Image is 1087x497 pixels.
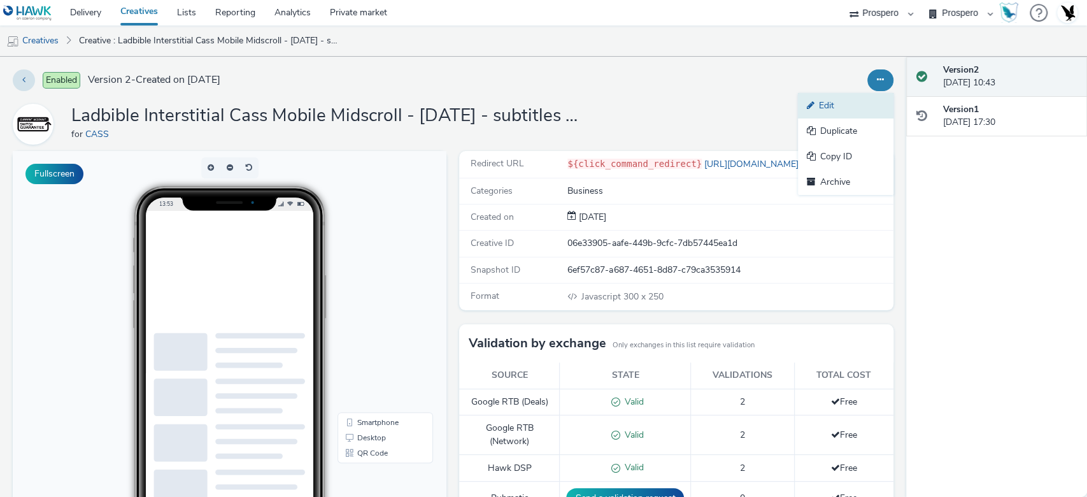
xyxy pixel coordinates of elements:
span: Enabled [43,72,80,89]
span: Created on [471,211,514,223]
a: [URL][DOMAIN_NAME] [702,158,804,170]
div: Business [567,185,892,198]
span: Version 2 - Created on [DATE] [88,73,220,87]
div: [DATE] 10:43 [943,64,1077,90]
span: 13:53 [146,49,160,56]
span: Free [831,462,857,474]
th: Total cost [794,363,893,389]
button: Fullscreen [25,164,83,184]
img: Hawk Academy [999,3,1018,23]
span: Snapshot ID [471,264,520,276]
a: Duplicate [798,119,893,144]
span: Valid [620,461,644,473]
span: Categories [471,185,513,197]
div: [DATE] 17:30 [943,103,1077,129]
span: 300 x 250 [580,291,663,303]
img: undefined Logo [3,5,52,21]
th: Validations [691,363,794,389]
span: 2 [740,462,745,474]
span: 2 [740,429,745,441]
strong: Version 2 [943,64,979,76]
img: mobile [6,35,19,48]
div: 6ef57c87-a687-4651-8d87-c79ca3535914 [567,264,892,277]
td: Google RTB (Network) [459,415,560,455]
td: Google RTB (Deals) [459,389,560,415]
span: Free [831,396,857,408]
span: Smartphone [345,268,386,275]
td: Hawk DSP [459,455,560,482]
small: Only exchanges in this list require validation [613,340,755,350]
a: CASS [13,118,59,130]
strong: Version 1 [943,103,979,115]
span: Creative ID [471,237,514,249]
li: QR Code [327,294,418,310]
code: ${click_command_redirect} [567,159,702,169]
span: Valid [620,429,644,441]
span: [DATE] [576,211,606,223]
th: State [560,363,691,389]
h3: Validation by exchange [469,334,606,353]
img: CASS [15,106,52,143]
div: Creation 26 September 2025, 17:30 [576,211,606,224]
div: 06e33905-aafe-449b-9cfc-7db57445ea1d [567,237,892,250]
li: Smartphone [327,264,418,279]
th: Source [459,363,560,389]
span: 2 [740,396,745,408]
span: Free [831,429,857,441]
span: QR Code [345,298,375,306]
span: Format [471,290,499,302]
a: Hawk Academy [999,3,1023,23]
img: Account UK [1058,3,1077,22]
a: CASS [85,128,114,140]
a: Copy ID [798,144,893,169]
a: Creative : Ladbible Interstitial Cass Mobile Midscroll - [DATE] - subtitles - PAID [73,25,345,56]
a: Edit [798,93,893,119]
span: Valid [620,396,644,408]
span: Redirect URL [471,157,524,169]
span: for [71,128,85,140]
li: Desktop [327,279,418,294]
span: Desktop [345,283,373,291]
span: Javascript [581,291,623,303]
a: Archive [798,169,893,195]
h1: Ladbible Interstitial Cass Mobile Midscroll - [DATE] - subtitles - PAID [71,104,581,128]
